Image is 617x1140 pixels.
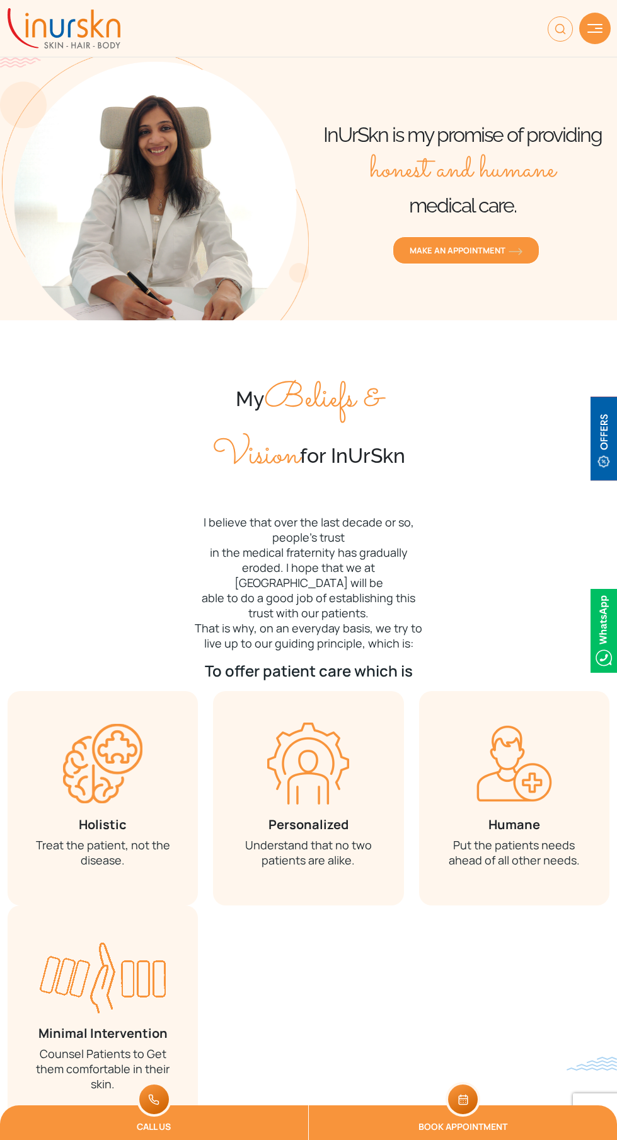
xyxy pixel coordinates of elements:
p: Counsel Patients to Get them comfortable in their skin. [26,1046,179,1091]
img: inurskn-logo [8,8,120,49]
p: Understand that no two patients are alike. [232,837,384,868]
img: Whatsappicon [591,589,617,673]
img: mobile-tel [137,1082,171,1117]
p: Treat the patient, not the disease. [26,837,179,868]
img: beliefs-icon1 [62,723,144,805]
img: bluewave [567,1057,617,1071]
p: Put the patients needs ahead of all other needs. [438,837,591,868]
img: orange-arrow [509,248,522,255]
img: beliefs-icon4 [40,937,166,1013]
h3: Holistic [26,817,179,832]
img: beliefs-icon2 [267,723,349,805]
img: offerBt [591,397,617,480]
a: MAKE AN APPOINTMENTorange-arrow [393,236,539,264]
span: Beliefs & Vision [212,373,382,482]
img: beliefs-icon3 [473,723,555,805]
img: searchiocn [548,16,573,42]
img: hamLine.svg [587,24,603,33]
h1: InUrSkn is my promise of providing medical care. [315,122,611,219]
h3: Minimal Intervention [26,1026,179,1041]
img: mobile-cal [446,1082,480,1117]
h3: Humane [438,817,591,832]
a: Whatsappicon [591,623,617,637]
span: honest and humane [370,148,556,192]
span: MAKE AN APPOINTMENT [410,245,522,256]
h3: Personalized [232,817,384,832]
